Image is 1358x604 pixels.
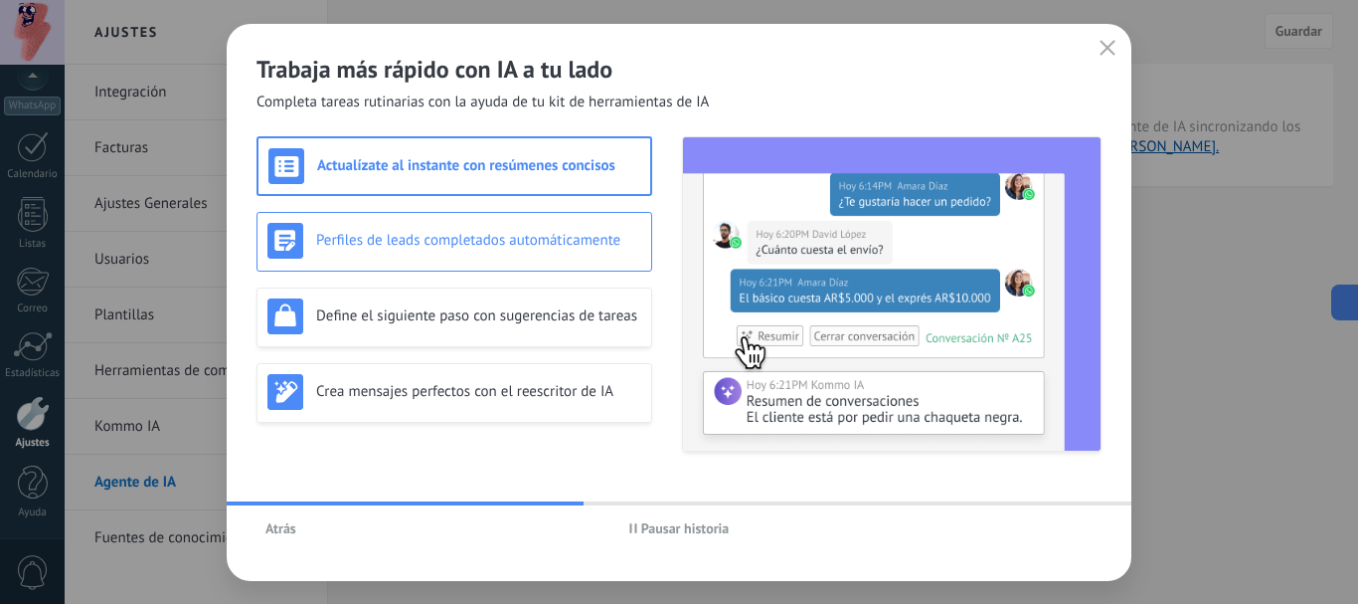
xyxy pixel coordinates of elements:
[316,231,641,250] h3: Perfiles de leads completados automáticamente
[256,54,1102,85] h2: Trabaja más rápido con IA a tu lado
[620,513,739,543] button: Pausar historia
[316,306,641,325] h3: Define el siguiente paso con sugerencias de tareas
[316,382,641,401] h3: Crea mensajes perfectos con el reescritor de IA
[256,93,709,112] span: Completa tareas rutinarias con la ayuda de tu kit de herramientas de IA
[256,513,305,543] button: Atrás
[265,521,296,535] span: Atrás
[317,156,640,175] h3: Actualízate al instante con resúmenes concisos
[641,521,730,535] span: Pausar historia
